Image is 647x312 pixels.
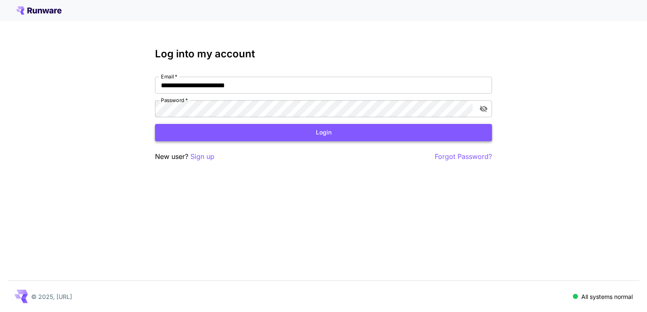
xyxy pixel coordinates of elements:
p: All systems normal [581,292,633,301]
p: © 2025, [URL] [31,292,72,301]
button: Sign up [190,151,214,162]
h3: Log into my account [155,48,492,60]
button: toggle password visibility [476,101,491,116]
label: Password [161,97,188,104]
button: Forgot Password? [435,151,492,162]
button: Login [155,124,492,141]
p: New user? [155,151,214,162]
label: Email [161,73,177,80]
